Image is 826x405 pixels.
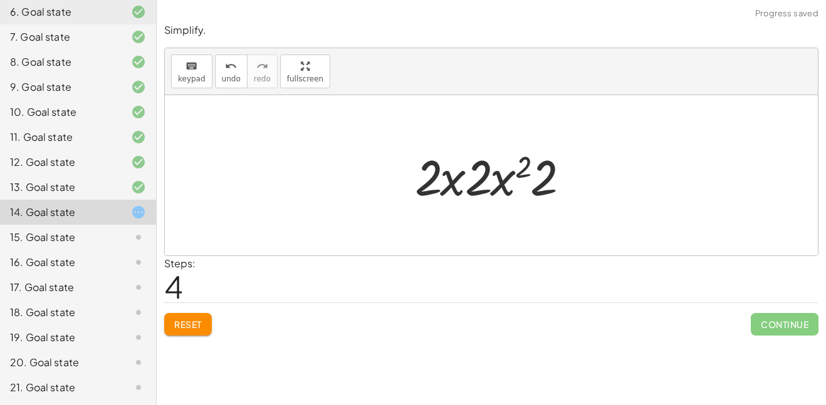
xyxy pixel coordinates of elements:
[131,305,146,320] i: Task not started.
[10,79,111,95] div: 9. Goal state
[131,230,146,245] i: Task not started.
[131,155,146,170] i: Task finished and correct.
[215,54,248,88] button: undoundo
[131,54,146,69] i: Task finished and correct.
[131,355,146,370] i: Task not started.
[247,54,278,88] button: redoredo
[254,74,271,83] span: redo
[186,59,197,74] i: keyboard
[222,74,241,83] span: undo
[10,4,111,19] div: 6. Goal state
[171,54,212,88] button: keyboardkeypad
[164,267,183,305] span: 4
[131,130,146,145] i: Task finished and correct.
[10,380,111,395] div: 21. Goal state
[10,155,111,170] div: 12. Goal state
[10,205,111,220] div: 14. Goal state
[10,330,111,345] div: 19. Goal state
[164,313,212,336] button: Reset
[164,23,818,38] p: Simplify.
[755,8,818,20] span: Progress saved
[131,105,146,120] i: Task finished and correct.
[131,205,146,220] i: Task started.
[10,29,111,44] div: 7. Goal state
[178,74,206,83] span: keypad
[10,280,111,295] div: 17. Goal state
[10,355,111,370] div: 20. Goal state
[280,54,330,88] button: fullscreen
[131,380,146,395] i: Task not started.
[225,59,237,74] i: undo
[131,180,146,195] i: Task finished and correct.
[164,257,196,270] label: Steps:
[131,330,146,345] i: Task not started.
[131,29,146,44] i: Task finished and correct.
[10,130,111,145] div: 11. Goal state
[10,305,111,320] div: 18. Goal state
[10,180,111,195] div: 13. Goal state
[256,59,268,74] i: redo
[287,74,323,83] span: fullscreen
[10,230,111,245] div: 15. Goal state
[131,280,146,295] i: Task not started.
[174,319,202,330] span: Reset
[131,4,146,19] i: Task finished and correct.
[131,255,146,270] i: Task not started.
[10,54,111,69] div: 8. Goal state
[10,105,111,120] div: 10. Goal state
[131,79,146,95] i: Task finished and correct.
[10,255,111,270] div: 16. Goal state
